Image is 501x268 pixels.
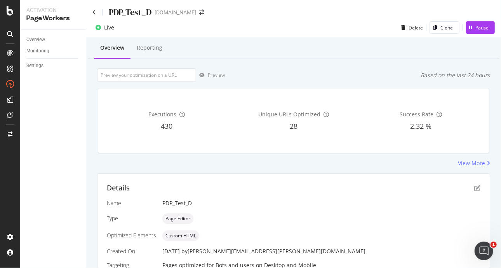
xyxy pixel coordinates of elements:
[161,121,172,131] span: 430
[474,185,480,191] div: pen-to-square
[466,21,495,34] button: Pause
[26,47,80,55] a: Monitoring
[430,21,459,34] button: Clone
[97,68,196,82] input: Preview your optimization on a URL
[162,230,199,241] div: neutral label
[104,24,114,31] div: Live
[475,242,493,260] iframe: Intercom live chat
[199,10,204,15] div: arrow-right-arrow-left
[162,199,480,207] div: PDP_Test_D
[409,24,423,31] div: Delete
[162,213,193,224] div: neutral label
[26,47,49,55] div: Monitoring
[26,6,80,14] div: Activation
[258,111,320,118] span: Unique URLs Optimized
[196,69,225,81] button: Preview
[137,44,162,52] div: Reporting
[107,183,130,193] div: Details
[440,24,453,31] div: Clone
[155,9,196,16] div: [DOMAIN_NAME]
[458,159,485,167] div: View More
[26,36,80,44] a: Overview
[107,232,156,239] div: Optimized Elements
[26,62,80,70] a: Settings
[148,111,176,118] span: Executions
[208,72,225,78] div: Preview
[107,199,156,207] div: Name
[100,44,124,52] div: Overview
[109,6,151,18] div: PDP_Test_D
[26,36,45,44] div: Overview
[165,216,190,221] span: Page Editor
[398,21,423,34] button: Delete
[165,233,196,238] span: Custom HTML
[458,159,490,167] a: View More
[26,14,80,23] div: PageWorkers
[26,62,43,70] div: Settings
[181,247,365,255] div: by [PERSON_NAME][EMAIL_ADDRESS][PERSON_NAME][DOMAIN_NAME]
[421,71,490,79] div: Based on the last 24 hours
[475,24,489,31] div: Pause
[107,247,156,255] div: Created On
[290,121,297,131] span: 28
[410,121,431,131] span: 2.32 %
[162,247,480,255] div: [DATE]
[491,242,497,248] span: 1
[400,111,433,118] span: Success Rate
[107,214,156,222] div: Type
[92,10,96,15] a: Click to go back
